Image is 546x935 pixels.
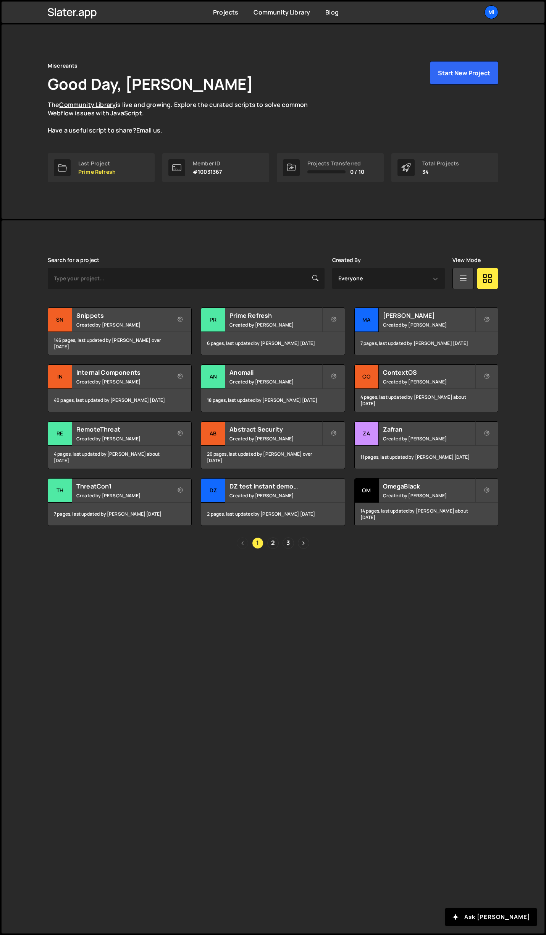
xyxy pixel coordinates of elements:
div: 6 pages, last updated by [PERSON_NAME] [DATE] [201,332,344,355]
div: Miscreants [48,61,78,70]
div: Re [48,422,72,446]
a: Re RemoteThreat Created by [PERSON_NAME] 4 pages, last updated by [PERSON_NAME] about [DATE] [48,421,192,469]
a: Ab Abstract Security Created by [PERSON_NAME] 26 pages, last updated by [PERSON_NAME] over [DATE] [201,421,345,469]
h2: ThreatCon1 [76,482,168,490]
h2: Internal Components [76,368,168,377]
div: In [48,365,72,389]
a: Om OmegaBlack Created by [PERSON_NAME] 14 pages, last updated by [PERSON_NAME] about [DATE] [354,478,498,526]
div: 26 pages, last updated by [PERSON_NAME] over [DATE] [201,446,344,469]
div: Last Project [78,160,116,167]
h2: Anomali [229,368,321,377]
div: 146 pages, last updated by [PERSON_NAME] over [DATE] [48,332,191,355]
div: Ma [355,308,379,332]
h2: DZ test instant demo (delete later) [229,482,321,490]
small: Created by [PERSON_NAME] [229,379,321,385]
small: Created by [PERSON_NAME] [383,379,475,385]
a: Ma [PERSON_NAME] Created by [PERSON_NAME] 7 pages, last updated by [PERSON_NAME] [DATE] [354,307,498,355]
p: Prime Refresh [78,169,116,175]
a: Next page [298,537,309,549]
div: Sn [48,308,72,332]
a: Co ContextOS Created by [PERSON_NAME] 4 pages, last updated by [PERSON_NAME] about [DATE] [354,364,498,412]
a: Sn Snippets Created by [PERSON_NAME] 146 pages, last updated by [PERSON_NAME] over [DATE] [48,307,192,355]
a: Page 2 [267,537,279,549]
small: Created by [PERSON_NAME] [229,492,321,499]
div: Om [355,479,379,503]
div: 14 pages, last updated by [PERSON_NAME] about [DATE] [355,503,498,526]
div: 2 pages, last updated by [PERSON_NAME] [DATE] [201,503,344,526]
div: Ab [201,422,225,446]
div: 7 pages, last updated by [PERSON_NAME] [DATE] [48,503,191,526]
a: Community Library [59,100,116,109]
p: 34 [422,169,459,175]
a: Page 3 [283,537,294,549]
h2: Zafran [383,425,475,434]
div: DZ [201,479,225,503]
a: Projects [213,8,238,16]
div: 18 pages, last updated by [PERSON_NAME] [DATE] [201,389,344,412]
small: Created by [PERSON_NAME] [76,379,168,385]
a: Last Project Prime Refresh [48,153,155,182]
div: Za [355,422,379,446]
label: Created By [332,257,361,263]
p: #10031367 [193,169,222,175]
small: Created by [PERSON_NAME] [383,435,475,442]
button: Ask [PERSON_NAME] [445,908,537,926]
div: 4 pages, last updated by [PERSON_NAME] about [DATE] [48,446,191,469]
div: 40 pages, last updated by [PERSON_NAME] [DATE] [48,389,191,412]
label: Search for a project [48,257,99,263]
h1: Good Day, [PERSON_NAME] [48,73,253,94]
div: An [201,365,225,389]
div: Th [48,479,72,503]
small: Created by [PERSON_NAME] [76,492,168,499]
a: Pr Prime Refresh Created by [PERSON_NAME] 6 pages, last updated by [PERSON_NAME] [DATE] [201,307,345,355]
small: Created by [PERSON_NAME] [383,322,475,328]
a: Za Zafran Created by [PERSON_NAME] 11 pages, last updated by [PERSON_NAME] [DATE] [354,421,498,469]
button: Start New Project [430,61,498,85]
small: Created by [PERSON_NAME] [229,322,321,328]
a: DZ DZ test instant demo (delete later) Created by [PERSON_NAME] 2 pages, last updated by [PERSON_... [201,478,345,526]
input: Type your project... [48,268,325,289]
a: In Internal Components Created by [PERSON_NAME] 40 pages, last updated by [PERSON_NAME] [DATE] [48,364,192,412]
small: Created by [PERSON_NAME] [383,492,475,499]
label: View Mode [452,257,481,263]
a: Th ThreatCon1 Created by [PERSON_NAME] 7 pages, last updated by [PERSON_NAME] [DATE] [48,478,192,526]
a: Blog [325,8,339,16]
a: Mi [485,5,498,19]
p: The is live and growing. Explore the curated scripts to solve common Webflow issues with JavaScri... [48,100,323,135]
small: Created by [PERSON_NAME] [76,322,168,328]
h2: [PERSON_NAME] [383,311,475,320]
a: Community Library [254,8,310,16]
div: 4 pages, last updated by [PERSON_NAME] about [DATE] [355,389,498,412]
small: Created by [PERSON_NAME] [76,435,168,442]
h2: Prime Refresh [229,311,321,320]
a: An Anomali Created by [PERSON_NAME] 18 pages, last updated by [PERSON_NAME] [DATE] [201,364,345,412]
div: Co [355,365,379,389]
div: 7 pages, last updated by [PERSON_NAME] [DATE] [355,332,498,355]
h2: OmegaBlack [383,482,475,490]
div: 11 pages, last updated by [PERSON_NAME] [DATE] [355,446,498,469]
h2: Snippets [76,311,168,320]
div: Pr [201,308,225,332]
span: 0 / 10 [350,169,364,175]
div: Pagination [48,537,498,549]
h2: Abstract Security [229,425,321,434]
div: Projects Transferred [307,160,364,167]
h2: RemoteThreat [76,425,168,434]
div: Member ID [193,160,222,167]
small: Created by [PERSON_NAME] [229,435,321,442]
h2: ContextOS [383,368,475,377]
div: Total Projects [422,160,459,167]
a: Email us [136,126,160,134]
